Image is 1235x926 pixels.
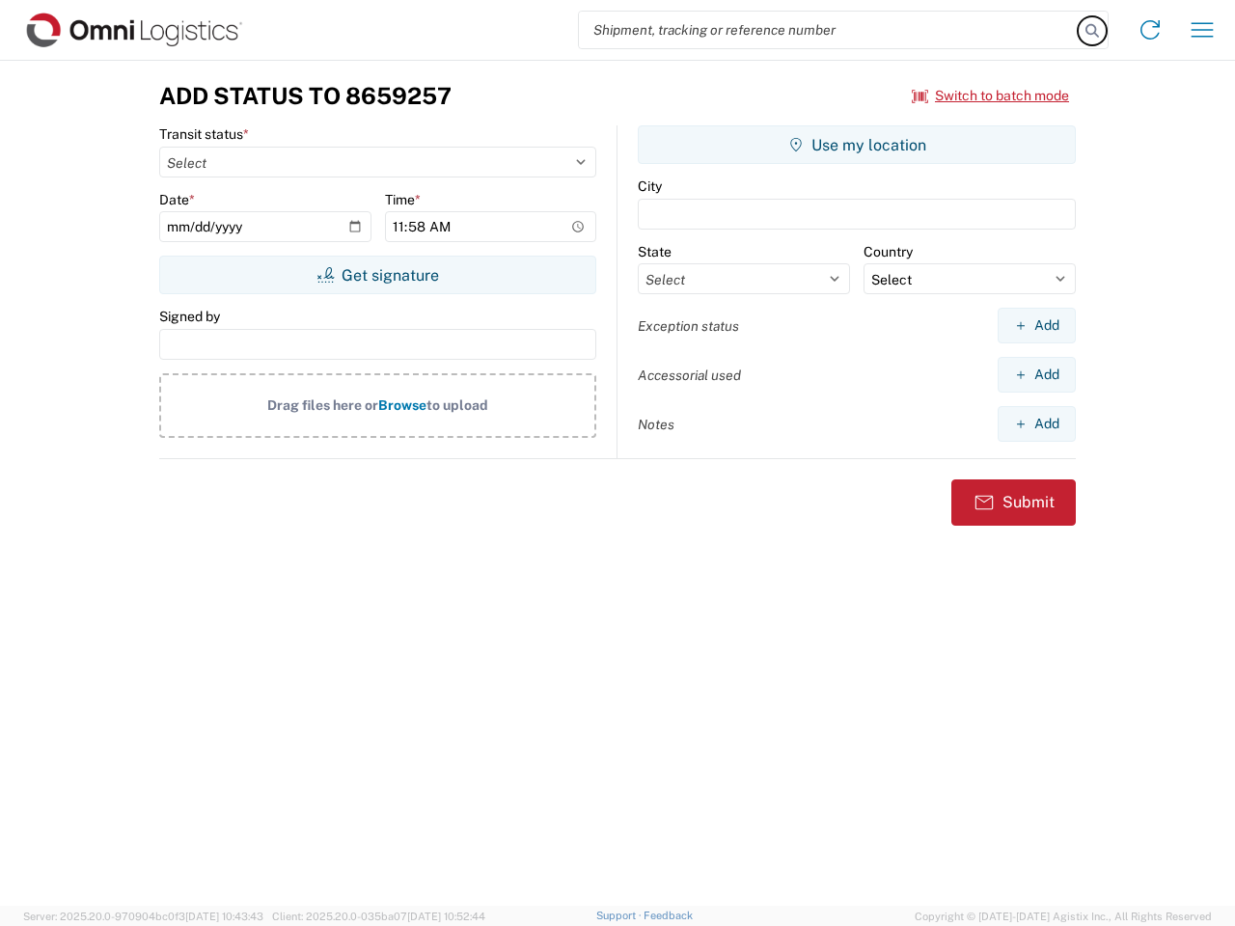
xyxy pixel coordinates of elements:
[378,397,426,413] span: Browse
[23,911,263,922] span: Server: 2025.20.0-970904bc0f3
[998,308,1076,343] button: Add
[915,908,1212,925] span: Copyright © [DATE]-[DATE] Agistix Inc., All Rights Reserved
[638,367,741,384] label: Accessorial used
[864,243,913,260] label: Country
[912,80,1069,112] button: Switch to batch mode
[951,479,1076,526] button: Submit
[272,911,485,922] span: Client: 2025.20.0-035ba07
[159,256,596,294] button: Get signature
[159,82,452,110] h3: Add Status to 8659257
[159,125,249,143] label: Transit status
[644,910,693,921] a: Feedback
[159,191,195,208] label: Date
[998,406,1076,442] button: Add
[159,308,220,325] label: Signed by
[998,357,1076,393] button: Add
[579,12,1079,48] input: Shipment, tracking or reference number
[185,911,263,922] span: [DATE] 10:43:43
[407,911,485,922] span: [DATE] 10:52:44
[638,177,662,195] label: City
[638,125,1076,164] button: Use my location
[596,910,645,921] a: Support
[426,397,488,413] span: to upload
[638,317,739,335] label: Exception status
[638,416,674,433] label: Notes
[267,397,378,413] span: Drag files here or
[638,243,672,260] label: State
[385,191,421,208] label: Time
